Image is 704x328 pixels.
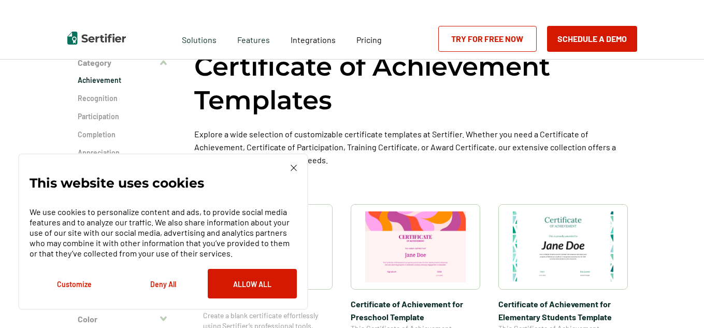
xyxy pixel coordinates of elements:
[78,130,171,140] a: Completion
[237,32,270,45] span: Features
[291,32,336,45] a: Integrations
[547,26,637,52] button: Schedule a Demo
[30,269,119,298] button: Customize
[30,207,297,259] p: We use cookies to personalize content and ads, to provide social media features and to analyze ou...
[291,165,297,171] img: Cookie Popup Close
[498,297,628,323] span: Certificate of Achievement for Elementary Students Template
[291,35,336,45] span: Integrations
[78,93,171,104] a: Recognition
[194,50,637,117] h1: Certificate of Achievement Templates
[356,32,382,45] a: Pricing
[78,75,171,85] a: Achievement
[513,211,613,282] img: Certificate of Achievement for Elementary Students Template
[208,269,297,298] button: Allow All
[182,32,217,45] span: Solutions
[78,111,171,122] a: Participation
[365,211,466,282] img: Certificate of Achievement for Preschool Template
[78,148,171,158] a: Appreciation
[67,32,126,45] img: Sertifier | Digital Credentialing Platform
[67,75,181,257] div: Category
[119,269,208,298] button: Deny All
[30,178,204,188] p: This website uses cookies
[356,35,382,45] span: Pricing
[67,50,181,75] button: Category
[194,127,637,166] p: Explore a wide selection of customizable certificate templates at Sertifier. Whether you need a C...
[351,297,480,323] span: Certificate of Achievement for Preschool Template
[438,26,537,52] a: Try for Free Now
